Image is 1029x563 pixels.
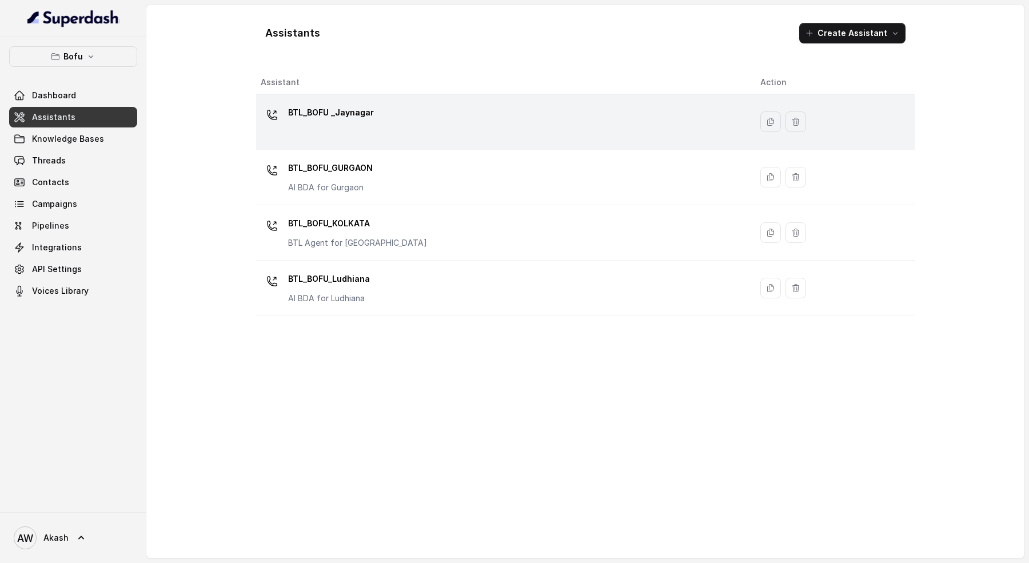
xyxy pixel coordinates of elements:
[32,155,66,166] span: Threads
[17,532,33,544] text: AW
[9,107,137,127] a: Assistants
[32,90,76,101] span: Dashboard
[288,237,427,249] p: BTL Agent for [GEOGRAPHIC_DATA]
[9,259,137,279] a: API Settings
[32,263,82,275] span: API Settings
[288,159,373,177] p: BTL_BOFU_GURGAON
[9,172,137,193] a: Contacts
[288,214,427,233] p: BTL_BOFU_KOLKATA
[9,46,137,67] button: Bofu
[63,50,83,63] p: Bofu
[9,237,137,258] a: Integrations
[32,285,89,297] span: Voices Library
[288,182,373,193] p: AI BDA for Gurgaon
[32,177,69,188] span: Contacts
[9,281,137,301] a: Voices Library
[9,522,137,554] a: Akash
[32,198,77,210] span: Campaigns
[32,242,82,253] span: Integrations
[288,293,370,304] p: AI BDA for Ludhiana
[9,129,137,149] a: Knowledge Bases
[9,194,137,214] a: Campaigns
[9,150,137,171] a: Threads
[43,532,69,544] span: Akash
[9,85,137,106] a: Dashboard
[27,9,119,27] img: light.svg
[9,215,137,236] a: Pipelines
[288,103,374,122] p: BTL_BOFU _Jaynagar
[265,24,320,42] h1: Assistants
[32,220,69,231] span: Pipelines
[288,270,370,288] p: BTL_BOFU_Ludhiana
[751,71,915,94] th: Action
[32,111,75,123] span: Assistants
[32,133,104,145] span: Knowledge Bases
[799,23,906,43] button: Create Assistant
[256,71,751,94] th: Assistant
